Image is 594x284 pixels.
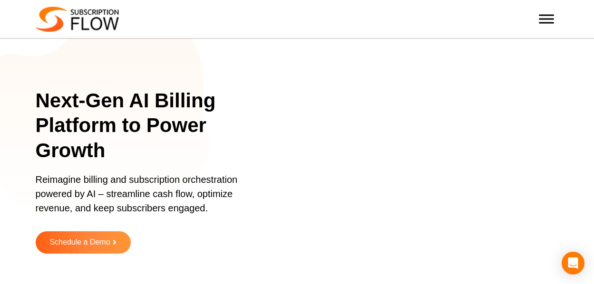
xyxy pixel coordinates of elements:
[539,14,554,23] button: Toggle Menu
[49,238,110,246] span: Schedule a Demo
[36,172,261,225] p: Reimagine billing and subscription orchestration powered by AI – streamline cash flow, optimize r...
[36,88,273,163] h1: Next-Gen AI Billing Platform to Power Growth
[562,252,584,275] div: Open Intercom Messenger
[36,7,119,32] img: Subscriptionflow
[36,231,131,254] a: Schedule a Demo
